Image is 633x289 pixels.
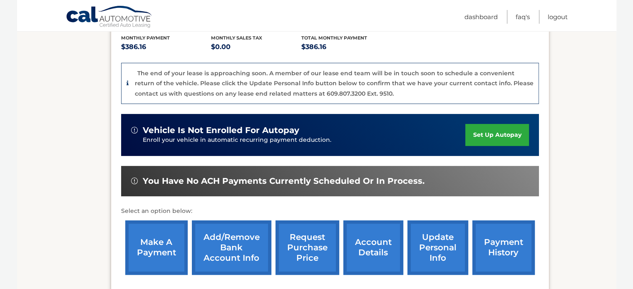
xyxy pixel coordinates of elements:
a: Cal Automotive [66,5,153,30]
a: FAQ's [516,10,530,24]
span: You have no ACH payments currently scheduled or in process. [143,176,424,186]
a: update personal info [407,220,468,275]
a: make a payment [125,220,188,275]
img: alert-white.svg [131,178,138,184]
a: request purchase price [276,220,339,275]
p: Enroll your vehicle in automatic recurring payment deduction. [143,136,466,145]
a: set up autopay [465,124,529,146]
a: account details [343,220,403,275]
p: $386.16 [121,41,211,53]
p: $0.00 [211,41,301,53]
a: Dashboard [464,10,498,24]
span: Monthly sales Tax [211,35,262,41]
span: vehicle is not enrolled for autopay [143,125,299,136]
a: payment history [472,220,535,275]
p: Select an option below: [121,206,539,216]
a: Add/Remove bank account info [192,220,271,275]
p: The end of your lease is approaching soon. A member of our lease end team will be in touch soon t... [135,69,534,97]
span: Monthly Payment [121,35,170,41]
span: Total Monthly Payment [301,35,367,41]
p: $386.16 [301,41,392,53]
img: alert-white.svg [131,127,138,133]
a: Logout [548,10,568,24]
